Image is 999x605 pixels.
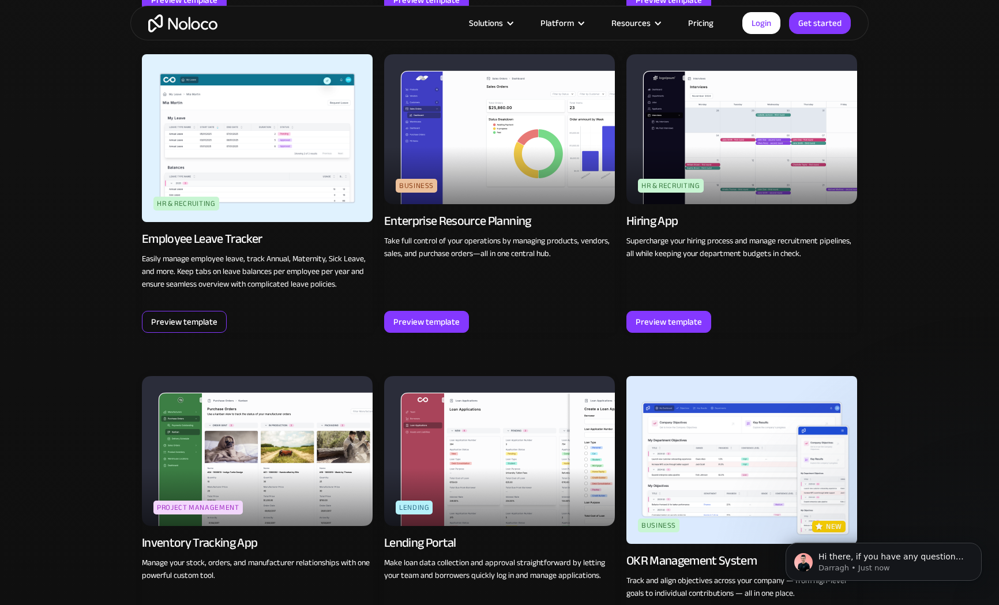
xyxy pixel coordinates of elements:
[626,553,757,569] div: OKR Management System
[626,213,678,229] div: Hiring App
[153,501,243,514] div: Project Management
[742,12,780,34] a: Login
[142,535,257,551] div: Inventory Tracking App
[142,54,373,333] a: HR & RecruitingEmployee Leave TrackerEasily manage employee leave, track Annual, Maternity, Sick ...
[393,314,460,329] div: Preview template
[384,213,531,229] div: Enterprise Resource Planning
[789,12,851,34] a: Get started
[540,16,574,31] div: Platform
[148,14,217,32] a: home
[526,16,597,31] div: Platform
[396,501,433,514] div: Lending
[638,179,704,193] div: HR & Recruiting
[611,16,651,31] div: Resources
[384,54,615,333] a: BusinessEnterprise Resource PlanningTake full control of your operations by managing products, ve...
[384,535,456,551] div: Lending Portal
[153,197,219,211] div: HR & Recruiting
[636,314,702,329] div: Preview template
[626,574,857,600] p: Track and align objectives across your company — from high-level goals to individual contribution...
[151,314,217,329] div: Preview template
[142,557,373,582] p: Manage your stock, orders, and manufacturer relationships with one powerful custom tool.
[626,54,857,333] a: HR & RecruitingHiring AppSupercharge your hiring process and manage recruitment pipelines, all wh...
[455,16,526,31] div: Solutions
[384,235,615,260] p: Take full control of your operations by managing products, vendors, sales, and purchase orders—al...
[469,16,503,31] div: Solutions
[142,231,262,247] div: Employee Leave Tracker
[142,253,373,291] p: Easily manage employee leave, track Annual, Maternity, Sick Leave, and more. Keep tabs on leave b...
[597,16,674,31] div: Resources
[396,179,437,193] div: Business
[674,16,728,31] a: Pricing
[638,518,679,532] div: Business
[768,518,999,599] iframe: Intercom notifications message
[626,235,857,260] p: Supercharge your hiring process and manage recruitment pipelines, all while keeping your departme...
[384,557,615,582] p: Make loan data collection and approval straightforward by letting your team and borrowers quickly...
